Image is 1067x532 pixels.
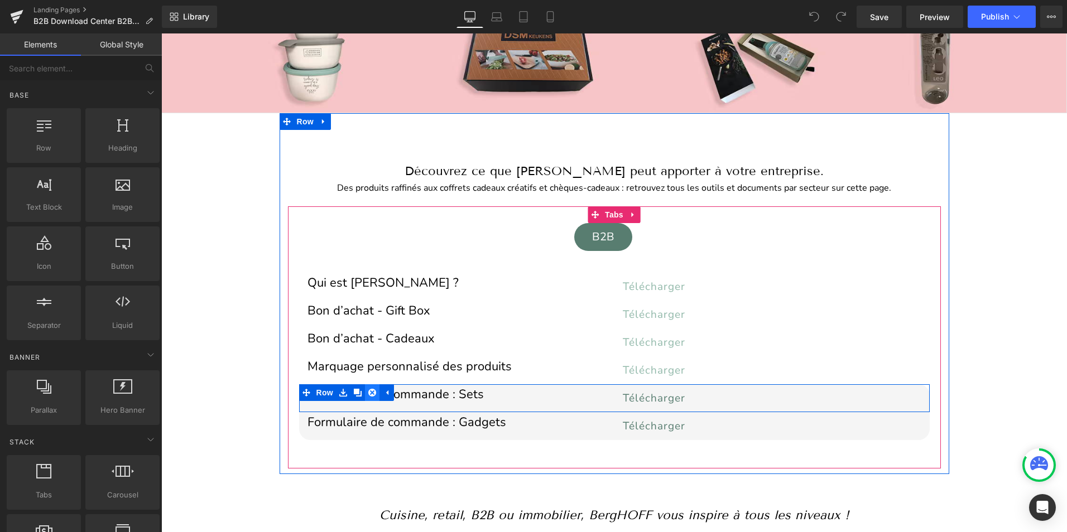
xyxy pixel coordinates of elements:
button: Undo [803,6,825,28]
span: Button [89,260,156,272]
a: Expand / Collapse [218,351,233,367]
a: Télécharger [462,351,760,379]
span: Parallax [10,404,78,416]
span: Preview [920,11,950,23]
a: Expand / Collapse [465,173,479,190]
h1: Qui est [PERSON_NAME] ? [146,246,445,253]
span: Stack [8,437,36,447]
a: Global Style [81,33,162,56]
span: Text Block [10,201,78,213]
div: Open Intercom Messenger [1029,494,1056,521]
span: B2B Download Center B2B-fr [33,17,141,26]
span: Télécharger [462,330,524,344]
h1: Bon d’achat - Gift Box [146,274,445,280]
a: Télécharger [462,323,760,351]
h1: Découvrez ce que [PERSON_NAME] peut apporter à votre entreprise. [127,130,780,145]
a: Clone Row [189,351,204,367]
span: Heading [89,142,156,154]
span: Télécharger [462,302,524,316]
h1: Marquage personnalisé des produits [146,330,445,336]
a: Télécharger [462,295,760,323]
a: Télécharger [462,239,760,267]
h1: Bon d’achat - Cadeaux [146,302,445,308]
span: Image [89,201,156,213]
a: Expand / Collapse [155,80,170,96]
a: Laptop [483,6,510,28]
span: Télécharger [462,357,524,372]
h1: Formulaire de commande : Gadgets [146,386,445,392]
span: Télécharger [462,385,524,400]
span: Télécharger [462,246,524,260]
a: Remove Row [204,351,218,367]
span: Row [10,142,78,154]
i: Cuisine, retail, B2B ou immobilier, BergHOFF vous inspire à tous les niveaux ! [218,474,688,489]
h1: Formulaire de commande : Sets [146,358,445,364]
button: Redo [830,6,852,28]
span: Tabs [10,489,78,501]
span: Télécharger [462,274,524,288]
span: Row [133,80,155,96]
span: Publish [981,12,1009,21]
a: Mobile [537,6,564,28]
button: More [1040,6,1063,28]
span: Des produits raffinés aux coffrets cadeaux créatifs et chèques-cadeaux : retrouvez tous les outil... [176,148,730,161]
a: New Library [162,6,217,28]
span: Save [870,11,888,23]
span: Library [183,12,209,22]
a: Save row [175,351,189,367]
span: Row [152,351,175,367]
span: Icon [10,260,78,272]
a: Télécharger [462,267,760,295]
a: Landing Pages [33,6,162,14]
a: Preview [906,6,963,28]
span: Base [8,90,30,100]
div: B2B [420,192,464,215]
span: Carousel [89,489,156,501]
button: Publish [968,6,1036,28]
a: Télécharger [462,379,760,407]
span: Liquid [89,320,156,331]
a: Tablet [510,6,537,28]
a: Desktop [456,6,483,28]
span: Banner [8,352,41,362]
span: Tabs [441,173,465,190]
span: Hero Banner [89,404,156,416]
span: Separator [10,320,78,331]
